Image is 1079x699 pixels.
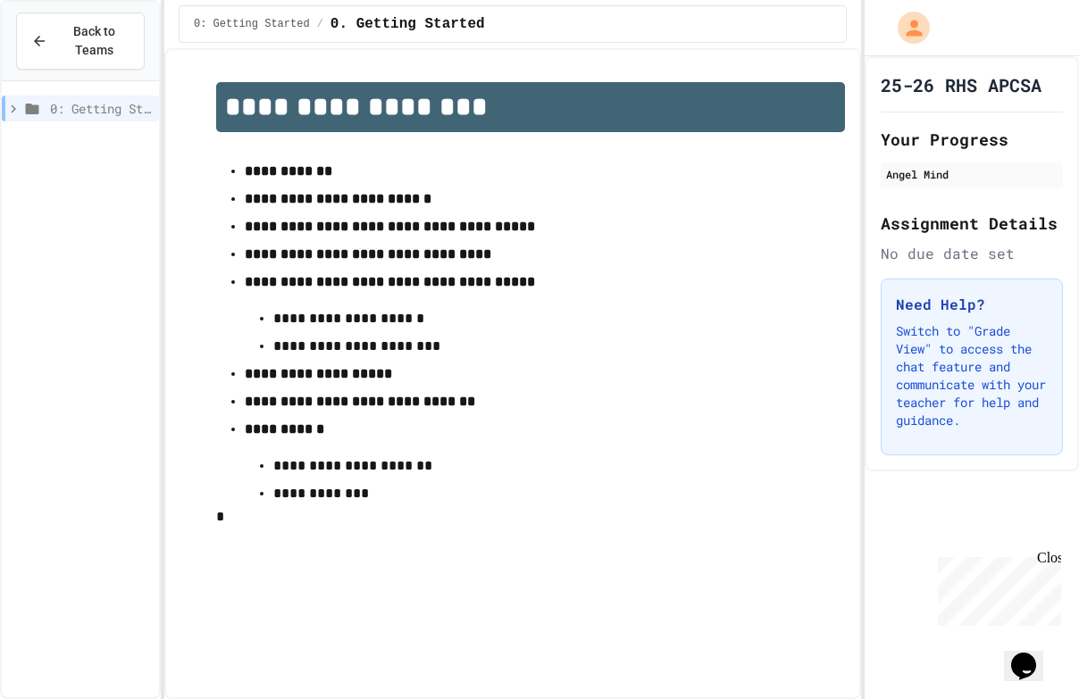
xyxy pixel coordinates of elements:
[896,322,1048,429] p: Switch to "Grade View" to access the chat feature and communicate with your teacher for help and ...
[194,17,310,31] span: 0: Getting Started
[881,127,1063,152] h2: Your Progress
[16,12,145,70] button: Back to Teams
[879,7,934,48] div: My Account
[886,166,1058,182] div: Angel Mind
[58,22,130,60] span: Back to Teams
[881,243,1063,264] div: No due date set
[881,211,1063,236] h2: Assignment Details
[1004,628,1061,681] iframe: chat widget
[317,17,323,31] span: /
[330,13,485,35] span: 0. Getting Started
[881,72,1041,97] h1: 25-26 RHS APCSA
[931,550,1061,626] iframe: chat widget
[896,294,1048,315] h3: Need Help?
[7,7,123,113] div: Chat with us now!Close
[50,99,152,118] span: 0: Getting Started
